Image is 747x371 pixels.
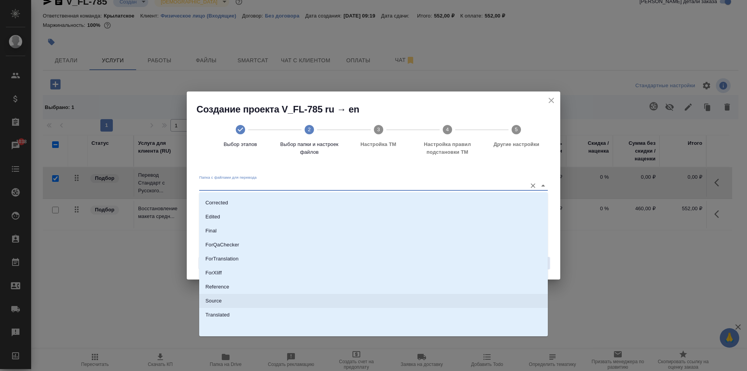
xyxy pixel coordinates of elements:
[377,127,380,132] text: 3
[205,311,230,319] p: Translated
[347,141,410,148] span: Настройка ТМ
[205,213,220,221] p: Edited
[515,127,518,132] text: 5
[545,95,557,106] button: close
[278,141,340,156] span: Выбор папки и настроек файлов
[308,127,310,132] text: 2
[199,175,257,179] label: Папка с файлами для перевода
[205,297,222,305] p: Source
[196,103,560,116] h2: Создание проекта V_FL-785 ru → en
[446,127,449,132] text: 4
[209,141,272,148] span: Выбор этапов
[205,269,222,277] p: ForXliff
[528,180,538,191] button: Очистить
[538,180,549,191] button: Close
[205,283,229,291] p: Reference
[198,257,223,269] button: Назад
[485,141,548,148] span: Другие настройки
[416,141,479,156] span: Настройка правил подстановки TM
[205,227,217,235] p: Final
[205,255,238,263] p: ForTranslation
[205,199,228,207] p: Corrected
[205,241,239,249] p: ForQaChecker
